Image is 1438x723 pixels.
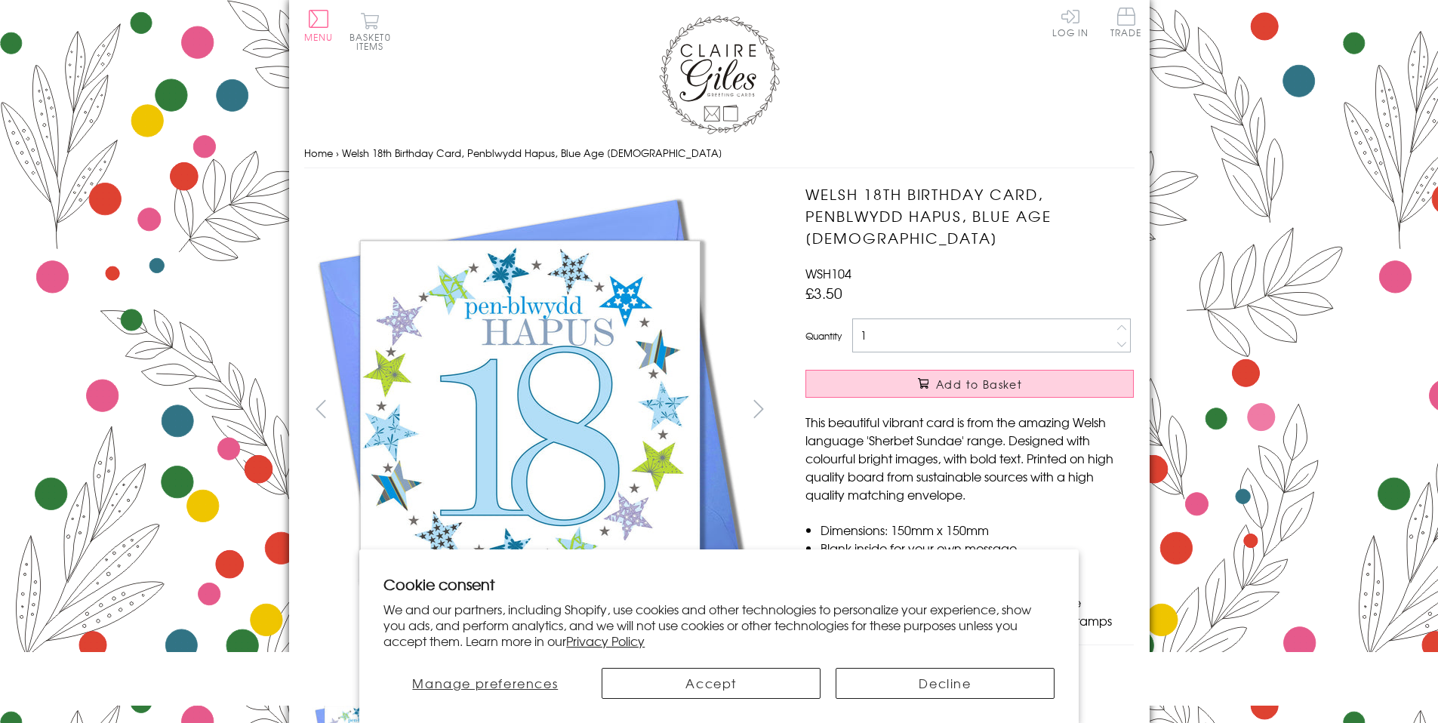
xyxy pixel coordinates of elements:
[304,392,338,426] button: prev
[1052,8,1089,37] a: Log In
[659,15,780,134] img: Claire Giles Greetings Cards
[412,674,558,692] span: Manage preferences
[566,632,645,650] a: Privacy Policy
[356,30,391,53] span: 0 items
[741,392,775,426] button: next
[383,668,587,699] button: Manage preferences
[304,30,334,44] span: Menu
[602,668,821,699] button: Accept
[383,601,1055,648] p: We and our partners, including Shopify, use cookies and other technologies to personalize your ex...
[805,370,1134,398] button: Add to Basket
[304,183,757,636] img: Welsh 18th Birthday Card, Penblwydd Hapus, Blue Age 18
[342,146,722,160] span: Welsh 18th Birthday Card, Penblwydd Hapus, Blue Age [DEMOGRAPHIC_DATA]
[304,138,1135,169] nav: breadcrumbs
[1110,8,1142,40] a: Trade
[805,413,1134,503] p: This beautiful vibrant card is from the amazing Welsh language 'Sherbet Sundae' range. Designed w...
[936,377,1022,392] span: Add to Basket
[1110,8,1142,37] span: Trade
[821,539,1134,557] li: Blank inside for your own message
[805,183,1134,248] h1: Welsh 18th Birthday Card, Penblwydd Hapus, Blue Age [DEMOGRAPHIC_DATA]
[805,282,842,303] span: £3.50
[304,146,333,160] a: Home
[805,264,851,282] span: WSH104
[349,12,391,51] button: Basket0 items
[336,146,339,160] span: ›
[383,574,1055,595] h2: Cookie consent
[304,10,334,42] button: Menu
[836,668,1055,699] button: Decline
[821,521,1134,539] li: Dimensions: 150mm x 150mm
[805,329,842,343] label: Quantity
